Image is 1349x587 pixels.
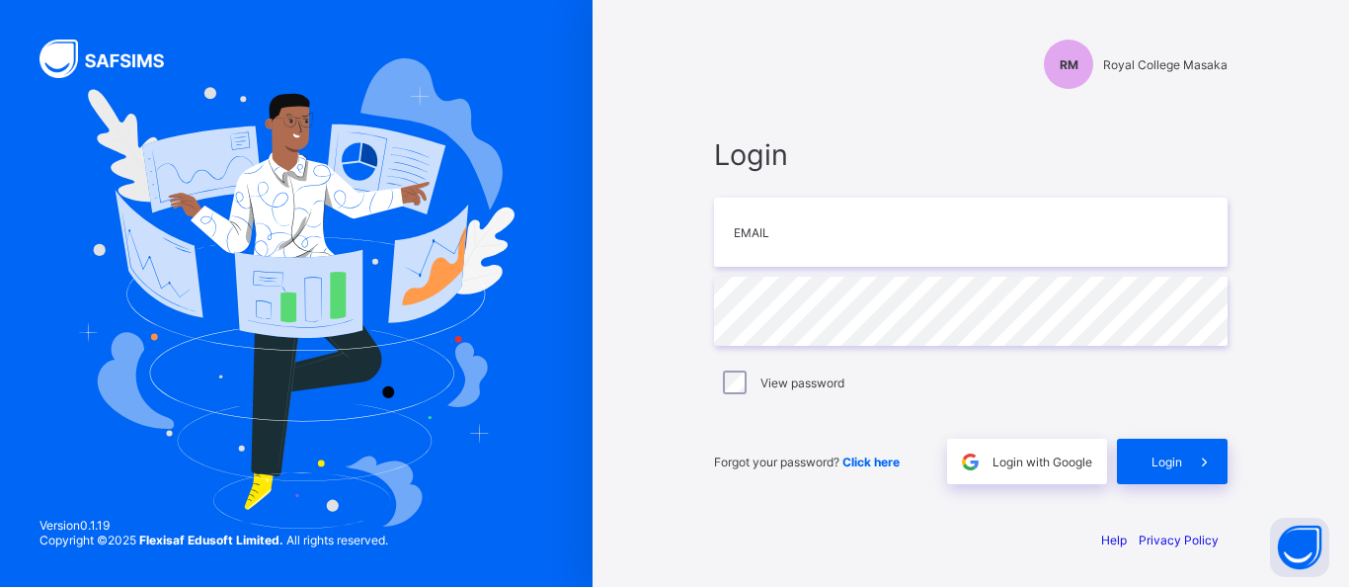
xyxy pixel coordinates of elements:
[40,518,388,533] span: Version 0.1.19
[842,455,900,469] a: Click here
[1151,455,1182,469] span: Login
[40,40,188,78] img: SAFSIMS Logo
[139,533,283,547] strong: Flexisaf Edusoft Limited.
[1270,518,1329,577] button: Open asap
[714,137,1228,172] span: Login
[1103,57,1228,72] span: Royal College Masaka
[1101,533,1127,547] a: Help
[992,455,1092,469] span: Login with Google
[1139,533,1219,547] a: Privacy Policy
[760,376,844,390] label: View password
[959,451,982,473] img: google.396cfc9801f0270233282035f929180a.svg
[40,533,388,547] span: Copyright © 2025 All rights reserved.
[1060,57,1078,72] span: RM
[714,455,900,469] span: Forgot your password?
[78,58,515,528] img: Hero Image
